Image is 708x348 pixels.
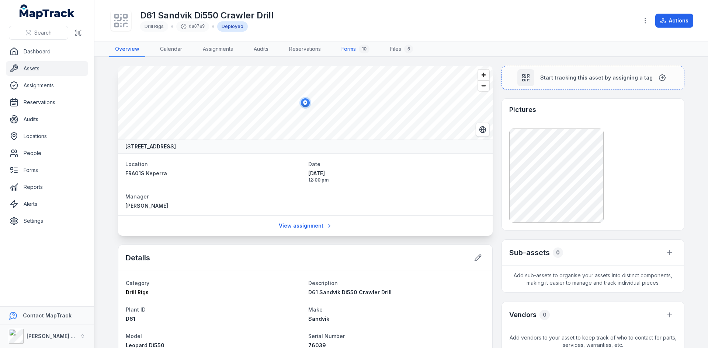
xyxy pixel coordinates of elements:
[126,333,142,339] span: Model
[308,177,485,183] span: 12:00 pm
[476,123,490,137] button: Switch to Satellite View
[553,247,563,258] div: 0
[125,202,302,210] a: [PERSON_NAME]
[502,66,684,89] button: Start tracking this asset by assigning a tag
[6,146,88,161] a: People
[6,112,88,127] a: Audits
[6,180,88,194] a: Reports
[502,266,684,292] span: Add sub-assets to organise your assets into distinct components, making it easier to manage and t...
[20,4,75,19] a: MapTrack
[359,45,369,53] div: 10
[118,66,493,140] canvas: Map
[509,105,536,115] h3: Pictures
[308,306,323,313] span: Make
[509,247,550,258] h2: Sub-assets
[308,280,338,286] span: Description
[126,289,149,295] span: Drill Rigs
[23,312,72,319] strong: Contact MapTrack
[6,163,88,177] a: Forms
[9,26,68,40] button: Search
[308,161,320,167] span: Date
[478,70,489,80] button: Zoom in
[6,78,88,93] a: Assignments
[308,316,329,322] span: Sandvik
[176,21,209,32] div: da87a9
[34,29,52,36] span: Search
[6,61,88,76] a: Assets
[145,24,164,29] span: Drill Rigs
[6,129,88,144] a: Locations
[308,289,392,295] span: D61 Sandvik Di550 Crawler Drill
[27,333,87,339] strong: [PERSON_NAME] Group
[248,42,274,57] a: Audits
[274,219,337,233] a: View assignment
[125,161,148,167] span: Location
[6,197,88,211] a: Alerts
[140,10,274,21] h1: D61 Sandvik Di550 Crawler Drill
[404,45,413,53] div: 5
[384,42,419,57] a: Files5
[6,214,88,228] a: Settings
[540,74,653,81] span: Start tracking this asset by assigning a tag
[154,42,188,57] a: Calendar
[197,42,239,57] a: Assignments
[308,170,485,183] time: 7/10/2025, 12:00:49 PM
[126,316,135,322] span: D61
[125,170,302,177] a: FRA01S Keperra
[126,280,149,286] span: Category
[125,170,167,176] span: FRA01S Keperra
[6,44,88,59] a: Dashboard
[6,95,88,110] a: Reservations
[125,143,176,150] strong: [STREET_ADDRESS]
[126,253,150,263] h2: Details
[126,306,146,313] span: Plant ID
[109,42,145,57] a: Overview
[125,193,149,200] span: Manager
[217,21,248,32] div: Deployed
[308,333,345,339] span: Serial Number
[336,42,375,57] a: Forms10
[478,80,489,91] button: Zoom out
[509,310,537,320] h3: Vendors
[283,42,327,57] a: Reservations
[539,310,550,320] div: 0
[655,14,693,28] button: Actions
[308,170,485,177] span: [DATE]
